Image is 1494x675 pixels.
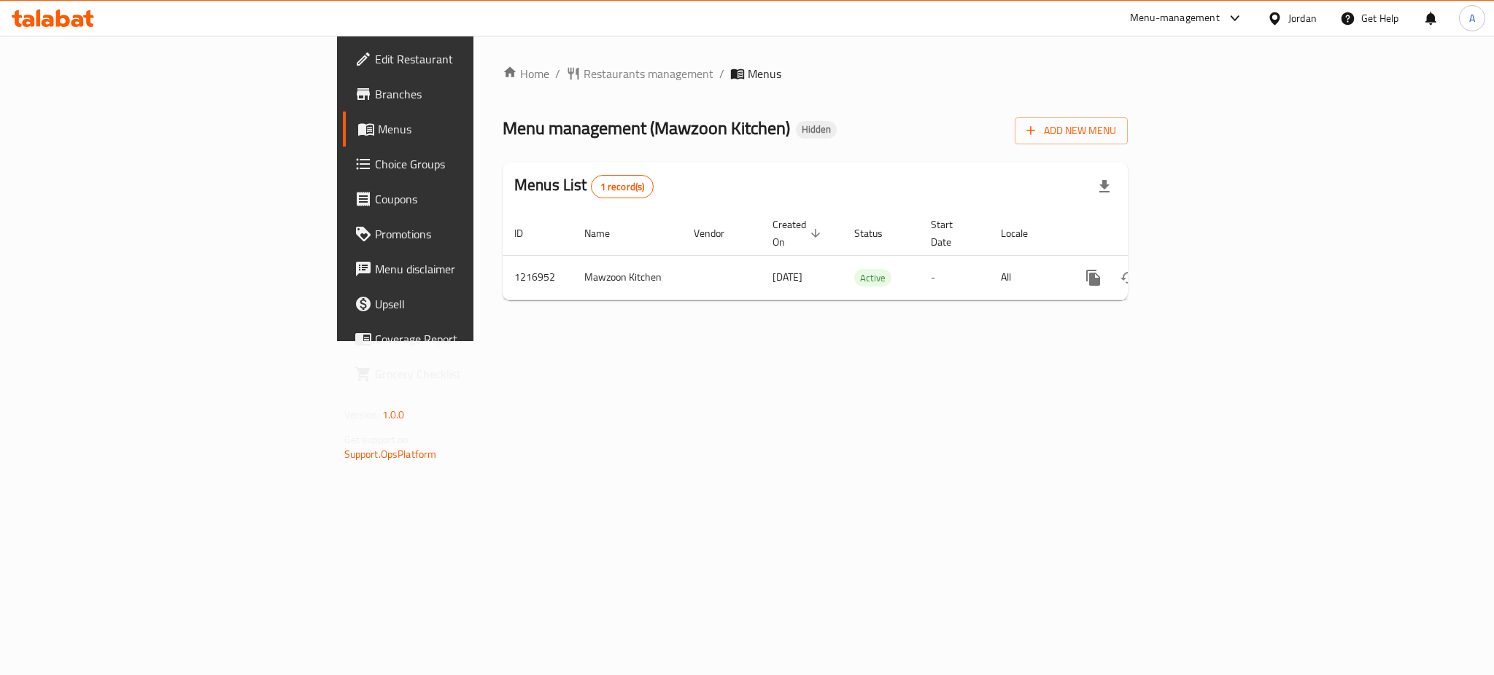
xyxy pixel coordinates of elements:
span: Locale [1001,225,1047,242]
a: Menus [343,112,587,147]
span: Choice Groups [375,155,575,173]
th: Actions [1064,211,1228,256]
span: Start Date [931,216,972,251]
span: Version: [344,405,380,424]
span: Vendor [694,225,743,242]
table: enhanced table [503,211,1228,300]
span: Restaurants management [584,65,713,82]
span: Active [854,270,891,286]
button: Change Status [1111,260,1146,295]
span: Menus [378,120,575,138]
span: Grocery Checklist [375,365,575,383]
h2: Menus List [514,174,654,198]
a: Restaurants management [566,65,713,82]
span: A [1469,10,1475,26]
a: Upsell [343,286,587,321]
span: Name [584,225,629,242]
span: Menu management ( Mawzoon Kitchen ) [503,112,790,144]
div: Menu-management [1130,9,1220,27]
div: Hidden [796,121,837,138]
a: Support.OpsPlatform [344,445,437,464]
li: / [719,65,724,82]
span: Branches [375,85,575,103]
div: Jordan [1288,10,1317,26]
button: more [1076,260,1111,295]
a: Coupons [343,182,587,216]
td: Mawzoon Kitchen [573,255,682,300]
a: Coverage Report [343,321,587,356]
span: Add New Menu [1026,122,1116,140]
button: Add New Menu [1015,117,1128,144]
span: [DATE] [773,268,802,286]
div: Total records count [591,175,654,198]
span: 1.0.0 [382,405,405,424]
td: - [919,255,989,300]
nav: breadcrumb [503,65,1128,82]
span: Get support on: [344,430,411,449]
div: Active [854,269,891,286]
span: 1 record(s) [592,180,654,194]
td: All [989,255,1064,300]
span: Edit Restaurant [375,50,575,68]
span: Coverage Report [375,330,575,348]
div: Export file [1087,169,1122,204]
span: Menus [748,65,781,82]
span: ID [514,225,542,242]
a: Grocery Checklist [343,356,587,391]
a: Menu disclaimer [343,251,587,286]
span: Promotions [375,225,575,243]
span: Created On [773,216,825,251]
span: Hidden [796,123,837,136]
span: Menu disclaimer [375,260,575,278]
span: Upsell [375,295,575,313]
a: Branches [343,77,587,112]
a: Edit Restaurant [343,42,587,77]
span: Coupons [375,190,575,208]
a: Promotions [343,216,587,251]
span: Status [854,225,902,242]
a: Choice Groups [343,147,587,182]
